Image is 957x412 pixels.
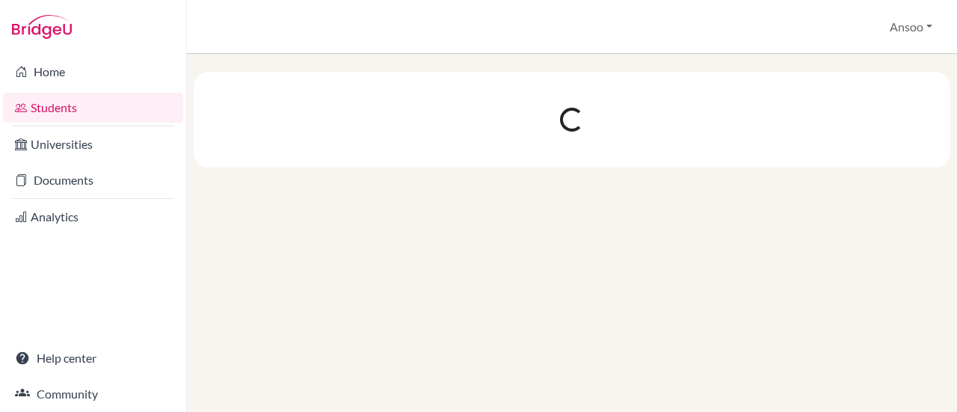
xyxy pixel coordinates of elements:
a: Documents [3,165,183,195]
a: Analytics [3,202,183,232]
a: Universities [3,129,183,159]
button: Ansoo [883,13,939,41]
a: Community [3,379,183,409]
a: Students [3,93,183,123]
a: Home [3,57,183,87]
img: Bridge-U [12,15,72,39]
a: Help center [3,343,183,373]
